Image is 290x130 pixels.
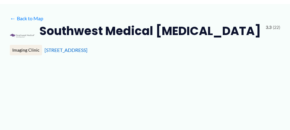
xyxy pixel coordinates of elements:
[266,23,272,31] span: 3.3
[10,45,42,55] div: Imaging Clinic
[273,23,280,31] span: (22)
[39,23,261,38] h2: Southwest Medical [MEDICAL_DATA]
[10,14,43,23] a: ←Back to Map
[44,47,87,53] a: [STREET_ADDRESS]
[10,15,16,21] span: ←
